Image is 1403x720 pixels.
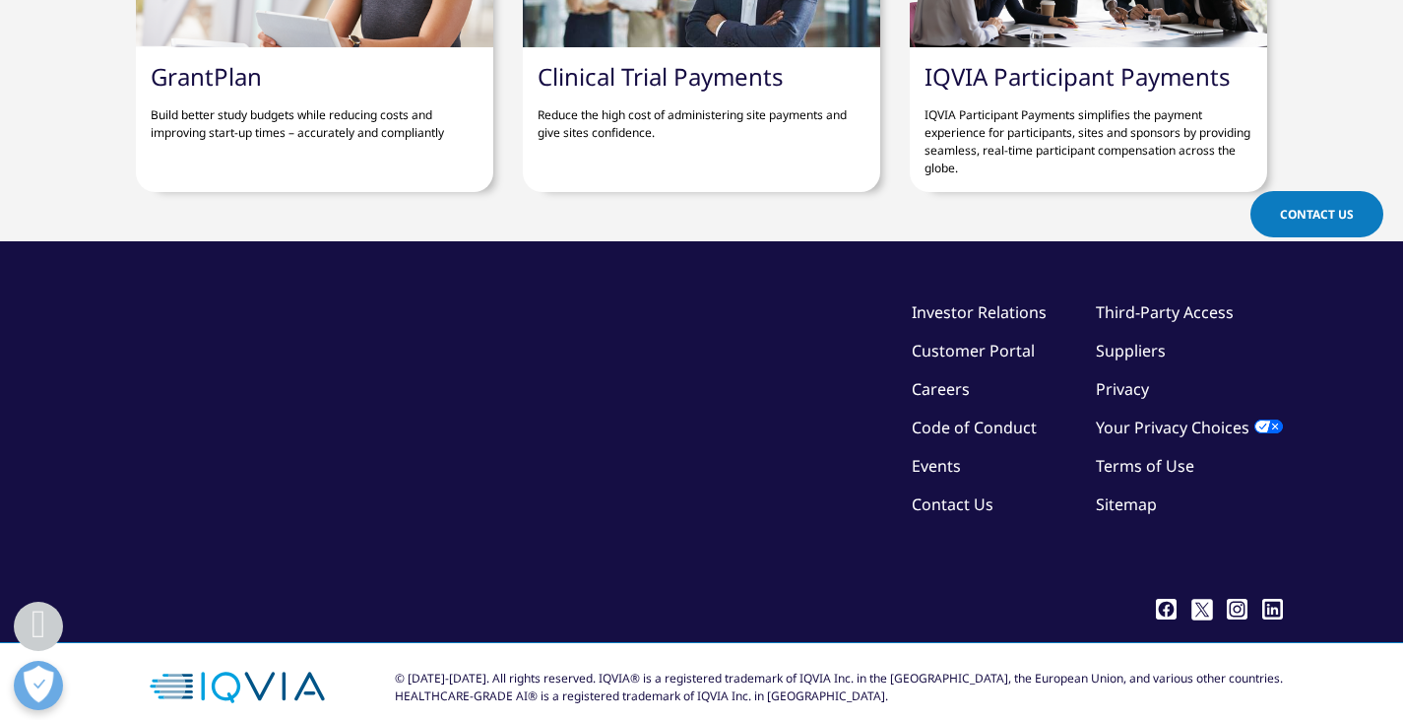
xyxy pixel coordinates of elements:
[151,60,262,93] a: GrantPlan
[912,378,970,400] a: Careers
[1096,417,1283,438] a: Your Privacy Choices
[14,661,63,710] button: Open Preferences
[925,92,1252,177] p: IQVIA Participant Payments simplifies the payment experience for participants, sites and sponsors...
[1280,206,1354,223] span: Contact Us
[538,92,865,142] p: Reduce the high cost of administering site payments and give sites confidence.
[1096,378,1149,400] a: Privacy
[1096,301,1234,323] a: Third-Party Access
[912,340,1035,361] a: Customer Portal
[1096,455,1194,477] a: Terms of Use
[912,455,961,477] a: Events
[151,92,478,142] p: Build better study budgets while reducing costs and improving start-up times – accurately and com...
[912,301,1047,323] a: Investor Relations
[1096,493,1157,515] a: Sitemap
[395,670,1283,705] div: © [DATE]-[DATE]. All rights reserved. IQVIA® is a registered trademark of IQVIA Inc. in the [GEOG...
[912,493,993,515] a: Contact Us
[1250,191,1383,237] a: Contact Us
[912,417,1037,438] a: Code of Conduct
[925,60,1231,93] a: IQVIA Participant Payments
[538,60,784,93] a: Clinical Trial Payments
[1096,340,1166,361] a: Suppliers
